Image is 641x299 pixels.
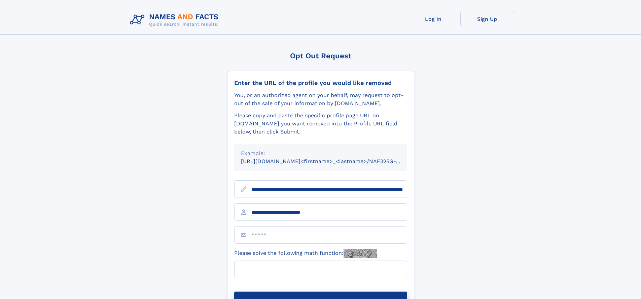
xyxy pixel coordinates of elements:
[460,11,514,27] a: Sign Up
[241,149,400,157] div: Example:
[234,79,407,87] div: Enter the URL of the profile you would like removed
[406,11,460,27] a: Log In
[234,91,407,108] div: You, or an authorized agent on your behalf, may request to opt-out of the sale of your informatio...
[227,52,414,60] div: Opt Out Request
[234,112,407,136] div: Please copy and paste the specific profile page URL on [DOMAIN_NAME] you want removed into the Pr...
[234,249,377,258] label: Please solve the following math function:
[127,11,224,29] img: Logo Names and Facts
[241,158,420,165] small: [URL][DOMAIN_NAME]<firstname>_<lastname>/NAF325G-xxxxxxxx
